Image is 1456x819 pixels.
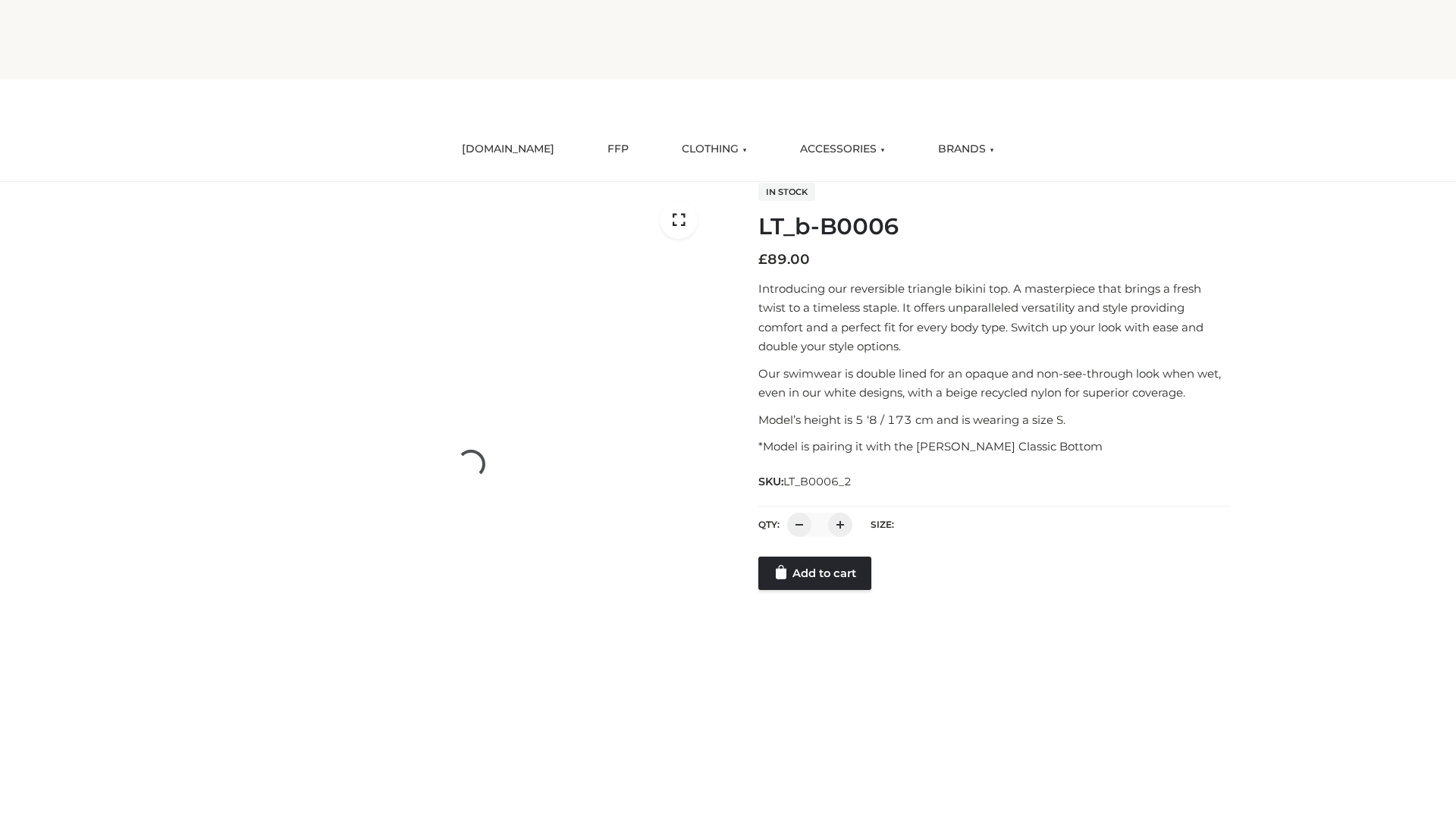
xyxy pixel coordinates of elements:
a: FFP [596,133,640,166]
p: Introducing our reversible triangle bikini top. A masterpiece that brings a fresh twist to a time... [758,279,1231,356]
label: QTY: [758,519,780,530]
a: Add to cart [758,557,871,590]
p: *Model is pairing it with the [PERSON_NAME] Classic Bottom [758,437,1231,457]
a: [DOMAIN_NAME] [450,133,566,166]
span: SKU: [758,472,853,491]
bdi: 89.00 [758,251,810,268]
label: Size: [871,519,894,530]
h1: LT_b-B0006 [758,213,1231,240]
a: BRANDS [927,133,1006,166]
a: CLOTHING [670,133,758,166]
span: In stock [758,183,815,201]
p: Model’s height is 5 ‘8 / 173 cm and is wearing a size S. [758,410,1231,430]
a: ACCESSORIES [789,133,896,166]
span: LT_B0006_2 [783,475,852,488]
p: Our swimwear is double lined for an opaque and non-see-through look when wet, even in our white d... [758,364,1231,403]
span: £ [758,251,767,268]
